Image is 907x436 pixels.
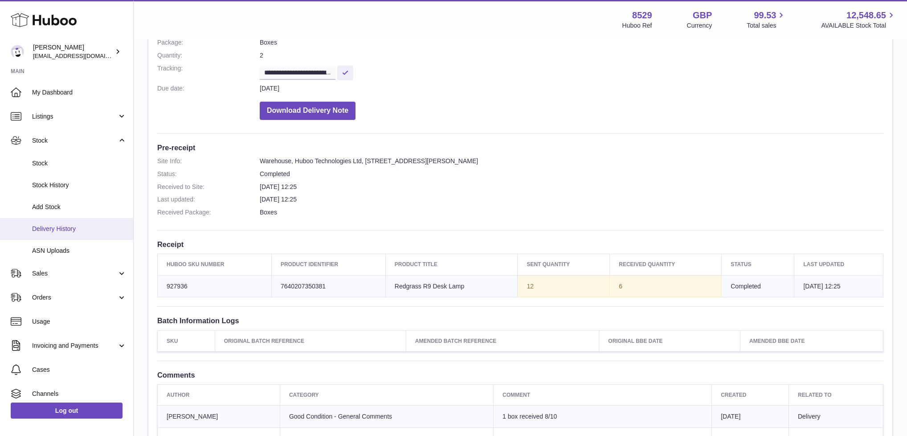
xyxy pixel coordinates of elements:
dd: [DATE] 12:25 [260,183,883,191]
span: Listings [32,112,117,121]
dd: [DATE] 12:25 [260,195,883,204]
th: Status [722,254,794,275]
a: 99.53 Total sales [747,9,786,30]
span: 99.53 [754,9,776,21]
span: Cases [32,366,127,374]
h3: Batch Information Logs [157,316,883,325]
th: Huboo SKU Number [158,254,272,275]
th: Product Identifier [271,254,385,275]
button: Download Delivery Note [260,102,355,120]
td: Redgrass R9 Desk Lamp [385,275,518,297]
dt: Due date: [157,84,260,93]
td: 12 [518,275,610,297]
td: Completed [722,275,794,297]
th: Related to [789,384,883,405]
span: Add Stock [32,203,127,211]
span: [EMAIL_ADDRESS][DOMAIN_NAME] [33,52,131,59]
div: [PERSON_NAME] [33,43,113,60]
dt: Quantity: [157,51,260,60]
span: Sales [32,269,117,278]
dt: Received to Site: [157,183,260,191]
div: Huboo Ref [622,21,652,30]
th: Author [158,384,280,405]
h3: Pre-receipt [157,143,883,152]
strong: GBP [693,9,712,21]
span: Usage [32,317,127,326]
td: 7640207350381 [271,275,385,297]
th: Last updated [794,254,883,275]
dd: 2 [260,51,883,60]
dt: Site Info: [157,157,260,165]
span: ASN Uploads [32,247,127,255]
span: Total sales [747,21,786,30]
th: Original Batch Reference [215,330,406,351]
th: Received Quantity [610,254,722,275]
span: 1 box received 8/10 [503,413,557,420]
span: Good Condition - General Comments [289,413,392,420]
h3: Receipt [157,239,883,249]
span: Stock [32,136,117,145]
dd: Warehouse, Huboo Technologies Ltd, [STREET_ADDRESS][PERSON_NAME] [260,157,883,165]
span: [PERSON_NAME] [167,413,218,420]
span: [DATE] [721,413,740,420]
dt: Received Package: [157,208,260,217]
dt: Status: [157,170,260,178]
span: 12,548.65 [846,9,886,21]
dt: Package: [157,38,260,47]
th: Comment [494,384,712,405]
dt: Tracking: [157,64,260,80]
span: Channels [32,390,127,398]
span: My Dashboard [32,88,127,97]
span: Stock [32,159,127,168]
td: 6 [610,275,722,297]
td: [DATE] 12:25 [794,275,883,297]
dd: Completed [260,170,883,178]
span: Invoicing and Payments [32,341,117,350]
h3: Comments [157,370,883,380]
span: Orders [32,293,117,302]
img: admin@redgrass.ch [11,45,24,58]
span: Delivery [798,413,821,420]
dd: Boxes [260,208,883,217]
th: Created [712,384,789,405]
div: Currency [687,21,712,30]
th: Product title [385,254,518,275]
th: Category [280,384,493,405]
th: Sent Quantity [518,254,610,275]
span: Stock History [32,181,127,189]
span: Delivery History [32,225,127,233]
a: Log out [11,403,123,419]
span: AVAILABLE Stock Total [821,21,896,30]
th: Amended Batch Reference [406,330,599,351]
th: Amended BBE Date [740,330,883,351]
th: Original BBE Date [599,330,740,351]
dd: Boxes [260,38,883,47]
a: 12,548.65 AVAILABLE Stock Total [821,9,896,30]
th: SKU [158,330,215,351]
td: 927936 [158,275,272,297]
dt: Last updated: [157,195,260,204]
strong: 8529 [632,9,652,21]
dd: [DATE] [260,84,883,93]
